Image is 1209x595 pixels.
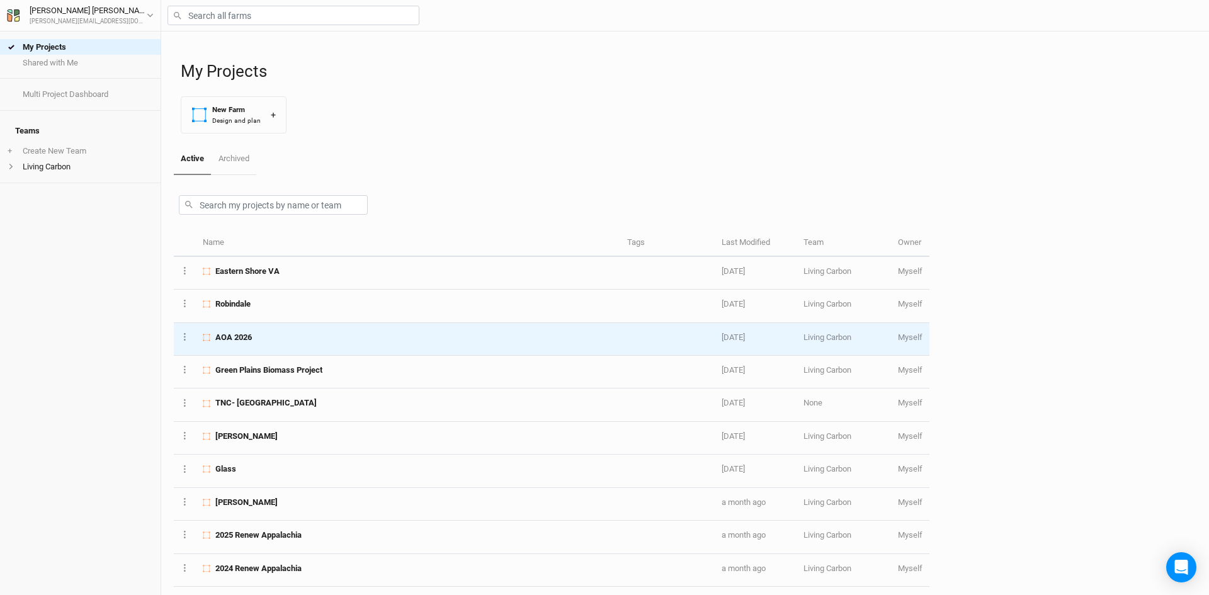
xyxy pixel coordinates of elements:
span: Jul 23, 2025 3:55 PM [722,497,766,507]
button: [PERSON_NAME] [PERSON_NAME][PERSON_NAME][EMAIL_ADDRESS][DOMAIN_NAME] [6,4,154,26]
div: [PERSON_NAME] [PERSON_NAME] [30,4,147,17]
span: Aug 19, 2025 10:45 AM [722,398,745,407]
span: Jul 23, 2025 3:27 PM [722,564,766,573]
td: Living Carbon [797,257,891,290]
span: andy@livingcarbon.com [898,464,922,473]
a: Archived [211,144,256,174]
td: Living Carbon [797,356,891,388]
span: 2024 Renew Appalachia [215,563,302,574]
span: Aug 22, 2025 8:26 AM [722,365,745,375]
span: andy@livingcarbon.com [898,431,922,441]
span: + [8,146,12,156]
button: New FarmDesign and plan+ [181,96,287,133]
span: Wisniewski [215,497,278,508]
span: AOA 2026 [215,332,252,343]
h1: My Projects [181,62,1196,81]
input: Search all farms [167,6,419,25]
span: Aug 13, 2025 12:28 PM [722,431,745,441]
div: Design and plan [212,116,261,125]
span: andy@livingcarbon.com [898,398,922,407]
span: andy@livingcarbon.com [898,332,922,342]
span: Aug 25, 2025 11:07 AM [722,332,745,342]
span: andy@livingcarbon.com [898,497,922,507]
h4: Teams [8,118,153,144]
td: Living Carbon [797,554,891,587]
div: Open Intercom Messenger [1166,552,1196,582]
th: Team [797,230,891,257]
div: + [271,108,276,122]
span: Robindale [215,298,251,310]
span: Green Plains Biomass Project [215,365,322,376]
input: Search my projects by name or team [179,195,368,215]
td: Living Carbon [797,323,891,356]
span: Phillips [215,431,278,442]
td: Living Carbon [797,455,891,487]
span: andy@livingcarbon.com [898,299,922,309]
a: Active [174,144,211,175]
td: Living Carbon [797,290,891,322]
span: andy@livingcarbon.com [898,266,922,276]
th: Owner [891,230,929,257]
td: Living Carbon [797,521,891,553]
div: New Farm [212,105,261,115]
th: Name [196,230,620,257]
th: Tags [620,230,715,257]
span: Aug 25, 2025 1:33 PM [722,299,745,309]
span: Jul 23, 2025 3:49 PM [722,530,766,540]
span: Eastern Shore VA [215,266,280,277]
span: Aug 12, 2025 1:35 PM [722,464,745,473]
span: andy@livingcarbon.com [898,365,922,375]
th: Last Modified [715,230,797,257]
span: Aug 26, 2025 9:06 AM [722,266,745,276]
span: Glass [215,463,236,475]
span: andy@livingcarbon.com [898,564,922,573]
div: [PERSON_NAME][EMAIL_ADDRESS][DOMAIN_NAME] [30,17,147,26]
td: Living Carbon [797,488,891,521]
span: TNC- VA [215,397,317,409]
td: None [797,388,891,421]
span: 2025 Renew Appalachia [215,530,302,541]
span: andy@livingcarbon.com [898,530,922,540]
td: Living Carbon [797,422,891,455]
